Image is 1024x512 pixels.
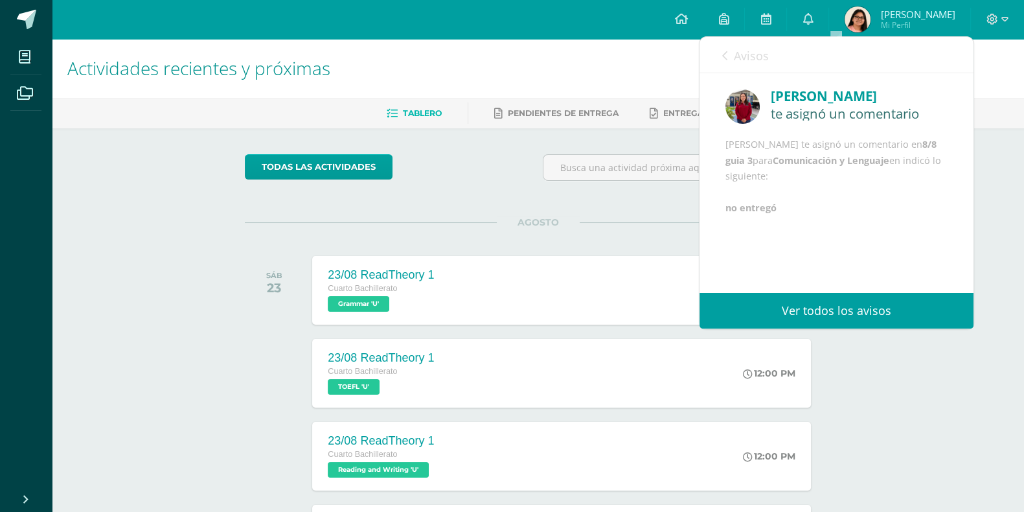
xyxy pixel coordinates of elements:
span: Pendientes de entrega [508,108,619,118]
div: 12:00 PM [743,367,795,379]
a: Tablero [387,103,442,124]
span: TOEFL 'U' [328,379,380,395]
span: Mi Perfil [880,19,955,30]
span: 1020 [862,47,885,62]
a: Pendientes de entrega [494,103,619,124]
a: Entregadas [650,103,721,124]
input: Busca una actividad próxima aquí... [543,155,830,180]
span: Avisos [734,48,769,64]
div: 12:00 PM [743,450,795,462]
b: Comunicación y Lenguaje [773,154,889,167]
span: avisos sin leer [862,47,951,62]
span: Tablero [403,108,442,118]
span: Cuarto Bachillerato [328,450,397,459]
img: e1f0730b59be0d440f55fb027c9eff26.png [725,89,760,124]
span: Entregadas [663,108,721,118]
span: Grammar 'U' [328,296,389,312]
div: [PERSON_NAME] te asignó un comentario en para en indicó lo siguiente: [725,137,948,216]
a: Ver todos los avisos [700,293,973,329]
span: Cuarto Bachillerato [328,284,397,293]
span: Reading and Writing 'U' [328,462,429,478]
a: todas las Actividades [245,154,393,180]
div: 23 [266,280,282,296]
span: Actividades recientes y próximas [67,56,330,80]
img: 85da2c7de53b6dc5a40f3c6f304e3276.png [845,6,870,32]
div: SÁB [266,271,282,280]
b: no entregó [725,202,777,214]
div: te asignó un comentario [771,106,948,121]
div: 23/08 ReadTheory 1 [328,434,434,448]
span: Cuarto Bachillerato [328,367,397,376]
b: 8/8 guia 3 [725,138,937,166]
span: AGOSTO [497,216,580,228]
div: 23/08 ReadTheory 1 [328,268,434,282]
div: 23/08 ReadTheory 1 [328,351,434,365]
span: [PERSON_NAME] [880,8,955,21]
div: [PERSON_NAME] [771,86,948,106]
